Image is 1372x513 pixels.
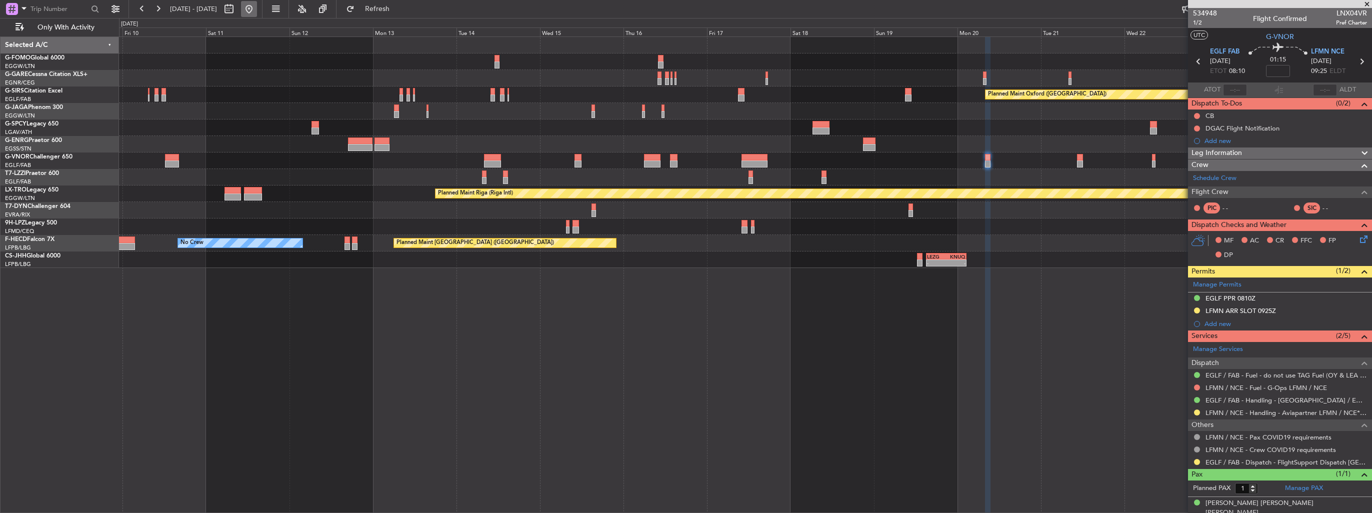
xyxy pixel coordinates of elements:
div: Sat 18 [790,27,874,36]
div: Sat 11 [206,27,289,36]
a: G-SPCYLegacy 650 [5,121,58,127]
a: EGGW/LTN [5,112,35,119]
span: Crew [1191,159,1208,171]
a: EGLF / FAB - Handling - [GEOGRAPHIC_DATA] / EGLF / FAB [1205,396,1367,404]
span: [DATE] - [DATE] [170,4,217,13]
a: G-ENRGPraetor 600 [5,137,62,143]
a: F-HECDFalcon 7X [5,236,54,242]
span: G-FOMO [5,55,30,61]
span: F-HECD [5,236,27,242]
div: Fri 17 [707,27,790,36]
a: Manage Permits [1193,280,1241,290]
a: EGNR/CEG [5,79,35,86]
span: G-GARE [5,71,28,77]
span: 9H-LPZ [5,220,25,226]
span: 01:15 [1270,55,1286,65]
a: LFMN / NCE - Handling - Aviapartner LFMN / NCE*****MY HANDLING**** [1205,408,1367,417]
a: EGLF / FAB - Fuel - do not use TAG Fuel (OY & LEA only) EGLF / FAB [1205,371,1367,379]
span: G-VNOR [1266,31,1294,42]
div: Wed 22 [1124,27,1208,36]
a: LFMN / NCE - Fuel - G-Ops LFMN / NCE [1205,383,1327,392]
a: 9H-LPZLegacy 500 [5,220,57,226]
span: [DATE] [1210,56,1230,66]
a: EGLF/FAB [5,95,31,103]
div: Wed 15 [540,27,623,36]
span: G-SIRS [5,88,24,94]
a: Manage Services [1193,344,1243,354]
span: (2/5) [1336,330,1350,341]
span: Only With Activity [26,24,105,31]
span: CR [1275,236,1284,246]
div: Sun 19 [874,27,957,36]
span: LFMN NCE [1311,47,1344,57]
div: Add new [1204,136,1367,145]
span: (1/2) [1336,265,1350,276]
div: Flight Confirmed [1253,13,1307,24]
span: [DATE] [1311,56,1331,66]
div: No Crew [180,235,203,250]
div: Add new [1204,319,1367,328]
span: 1/2 [1193,18,1217,27]
span: Refresh [356,5,398,12]
div: Tue 14 [456,27,540,36]
span: G-SPCY [5,121,26,127]
a: G-JAGAPhenom 300 [5,104,63,110]
button: Refresh [341,1,401,17]
span: (0/2) [1336,98,1350,108]
span: Others [1191,419,1213,431]
a: T7-DYNChallenger 604 [5,203,70,209]
a: EGLF / FAB - Dispatch - FlightSupport Dispatch [GEOGRAPHIC_DATA] [1205,458,1367,466]
span: G-JAGA [5,104,28,110]
label: Planned PAX [1193,483,1230,493]
span: T7-LZZI [5,170,25,176]
span: T7-DYN [5,203,27,209]
a: EGGW/LTN [5,62,35,70]
a: CS-JHHGlobal 6000 [5,253,60,259]
a: G-VNORChallenger 650 [5,154,72,160]
a: Manage PAX [1285,483,1323,493]
span: CS-JHH [5,253,26,259]
div: EGLF PPR 0810Z [1205,294,1255,302]
div: Tue 21 [1041,27,1124,36]
a: T7-LZZIPraetor 600 [5,170,59,176]
span: Dispatch [1191,357,1219,369]
div: Sun 12 [289,27,373,36]
a: LFMD/CEQ [5,227,34,235]
span: ATOT [1204,85,1220,95]
div: PIC [1203,202,1220,213]
a: LFMN / NCE - Pax COVID19 requirements [1205,433,1331,441]
div: Mon 20 [957,27,1041,36]
span: G-ENRG [5,137,28,143]
div: - - [1322,203,1345,212]
a: EVRA/RIX [5,211,30,218]
span: Dispatch Checks and Weather [1191,219,1286,231]
span: 534948 [1193,8,1217,18]
a: LFPB/LBG [5,260,31,268]
a: LGAV/ATH [5,128,32,136]
span: ETOT [1210,66,1226,76]
span: Pref Charter [1336,18,1367,27]
div: LFMN ARR SLOT 0925Z [1205,306,1276,315]
a: EGGW/LTN [5,194,35,202]
span: Flight Crew [1191,186,1228,198]
input: --:-- [1223,84,1247,96]
div: - - [1222,203,1245,212]
a: EGSS/STN [5,145,31,152]
a: LFPB/LBG [5,244,31,251]
button: Only With Activity [11,19,108,35]
span: EGLF FAB [1210,47,1239,57]
div: - [946,260,965,266]
div: CB [1205,111,1214,120]
a: G-GARECessna Citation XLS+ [5,71,87,77]
span: LNX04VR [1336,8,1367,18]
div: Thu 16 [623,27,707,36]
a: G-FOMOGlobal 6000 [5,55,64,61]
div: Planned Maint Riga (Riga Intl) [438,186,513,201]
a: G-SIRSCitation Excel [5,88,62,94]
div: Planned Maint [GEOGRAPHIC_DATA] ([GEOGRAPHIC_DATA]) [396,235,554,250]
span: Services [1191,330,1217,342]
div: Fri 10 [122,27,206,36]
span: ELDT [1329,66,1345,76]
span: 09:25 [1311,66,1327,76]
span: Permits [1191,266,1215,277]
